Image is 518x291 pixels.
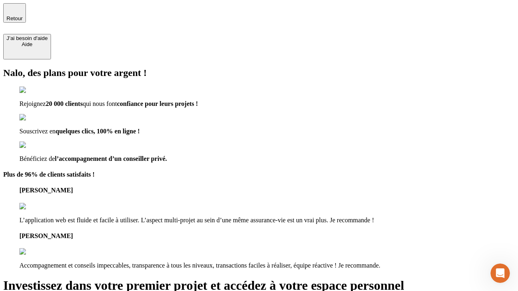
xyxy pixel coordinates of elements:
span: Bénéficiez de [19,155,55,162]
button: Retour [3,3,26,23]
span: Rejoignez [19,100,46,107]
span: l’accompagnement d’un conseiller privé. [55,155,167,162]
h4: Plus de 96% de clients satisfaits ! [3,171,515,178]
h4: [PERSON_NAME] [19,232,515,240]
button: J’ai besoin d'aideAide [3,34,51,59]
iframe: Intercom live chat [490,264,510,283]
span: Retour [6,15,23,21]
span: qui nous font [83,100,117,107]
img: checkmark [19,86,54,94]
div: Aide [6,41,48,47]
h4: [PERSON_NAME] [19,187,515,194]
p: Accompagnement et conseils impeccables, transparence à tous les niveaux, transactions faciles à r... [19,262,515,269]
span: 20 000 clients [46,100,83,107]
span: Souscrivez en [19,128,55,135]
p: L’application web est fluide et facile à utiliser. L’aspect multi-projet au sein d’une même assur... [19,217,515,224]
img: reviews stars [19,203,59,210]
span: quelques clics, 100% en ligne ! [55,128,140,135]
span: confiance pour leurs projets ! [117,100,198,107]
img: checkmark [19,114,54,121]
img: checkmark [19,141,54,149]
div: J’ai besoin d'aide [6,35,48,41]
h2: Nalo, des plans pour votre argent ! [3,67,515,78]
img: reviews stars [19,248,59,255]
